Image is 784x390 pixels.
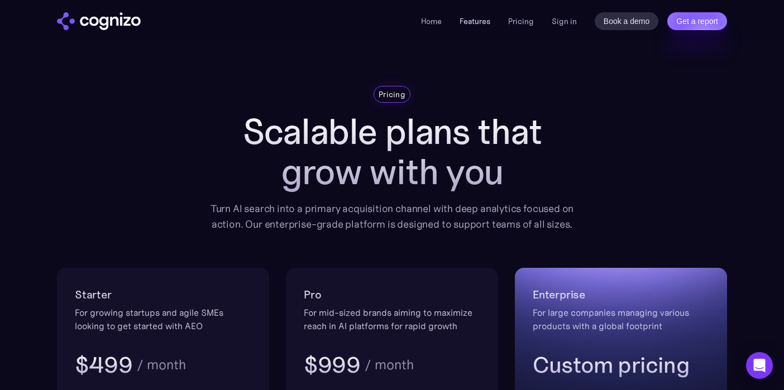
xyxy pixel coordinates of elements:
[304,350,360,379] h3: $999
[421,16,442,26] a: Home
[533,306,709,333] div: For large companies managing various products with a global footprint
[202,112,582,192] h1: Scalable plans that grow with you
[137,358,186,372] div: / month
[746,352,773,379] div: Open Intercom Messenger
[595,12,659,30] a: Book a demo
[304,286,480,304] h2: Pro
[57,12,141,30] img: cognizo logo
[460,16,490,26] a: Features
[365,358,414,372] div: / month
[533,350,709,379] h3: Custom pricing
[202,201,582,232] div: Turn AI search into a primary acquisition channel with deep analytics focused on action. Our ente...
[508,16,534,26] a: Pricing
[667,12,727,30] a: Get a report
[57,12,141,30] a: home
[75,286,251,304] h2: Starter
[75,306,251,333] div: For growing startups and agile SMEs looking to get started with AEO
[379,89,405,100] div: Pricing
[552,15,577,28] a: Sign in
[75,350,132,379] h3: $499
[304,306,480,333] div: For mid-sized brands aiming to maximize reach in AI platforms for rapid growth
[533,286,709,304] h2: Enterprise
